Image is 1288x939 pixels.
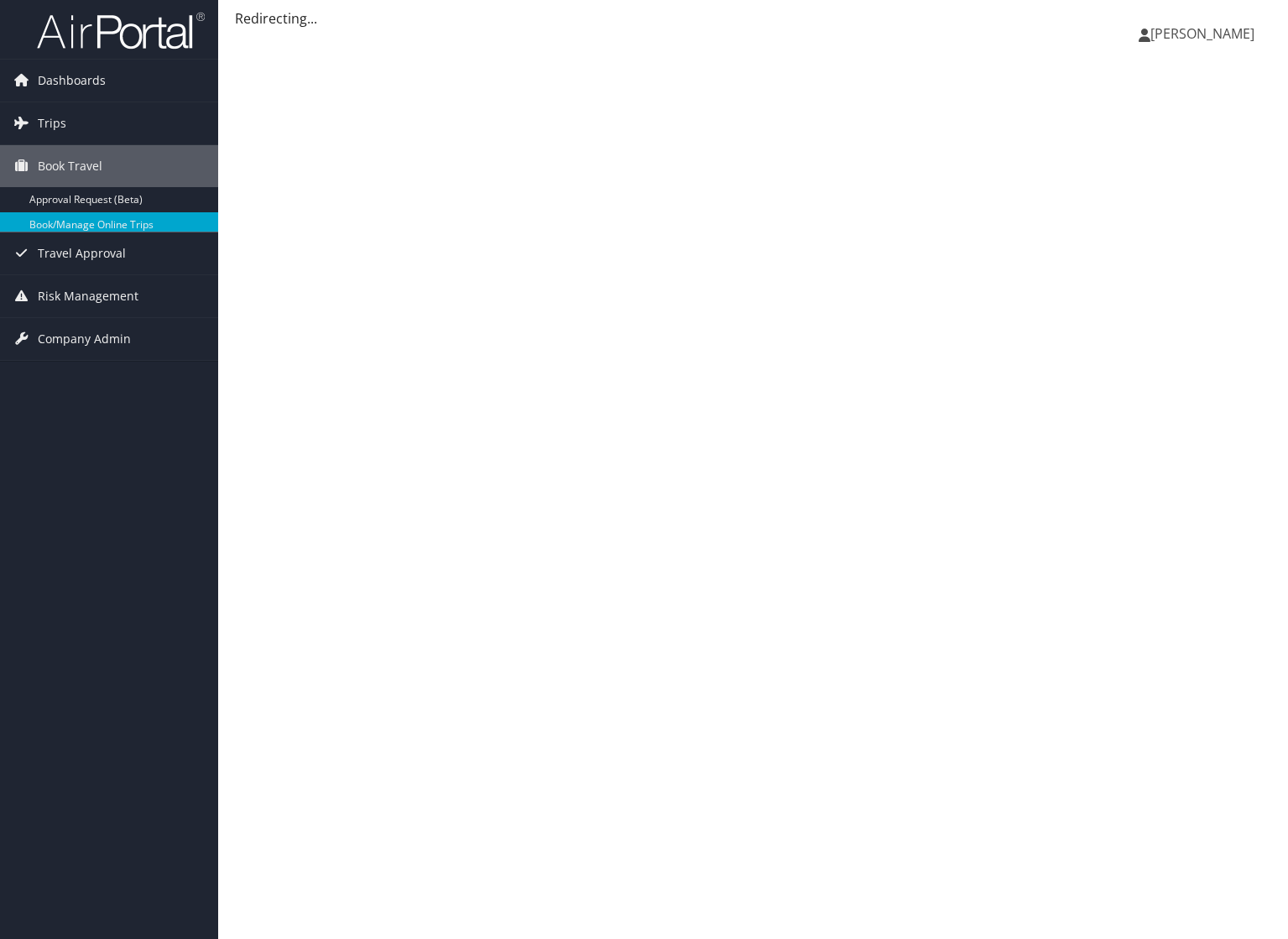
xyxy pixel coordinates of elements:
[38,232,126,274] span: Travel Approval
[37,11,205,50] img: airportal-logo.png
[235,8,1271,29] div: Redirecting...
[38,275,138,317] span: Risk Management
[1139,8,1271,59] a: [PERSON_NAME]
[38,60,106,102] span: Dashboards
[38,102,66,144] span: Trips
[38,145,102,187] span: Book Travel
[38,318,131,360] span: Company Admin
[1150,24,1254,43] span: [PERSON_NAME]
